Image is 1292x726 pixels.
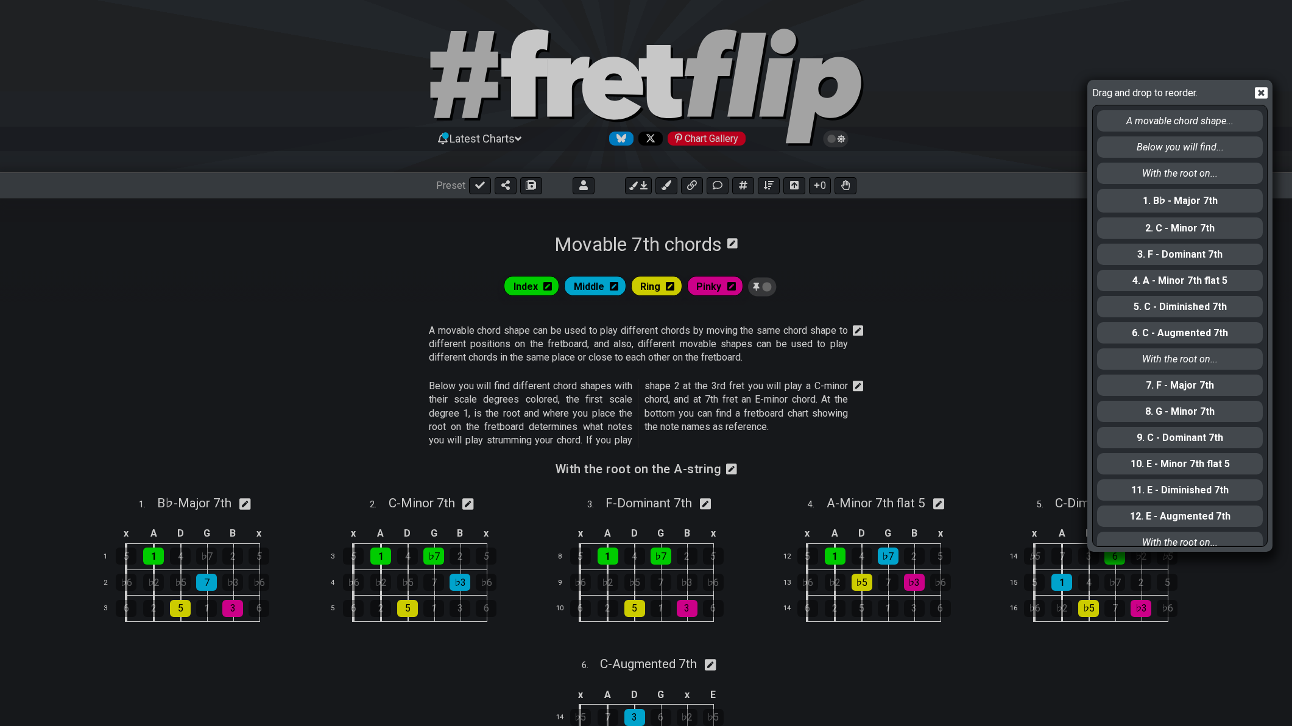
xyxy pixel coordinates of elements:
[1097,217,1263,239] div: 2. C - Minor 7th
[1097,244,1263,265] div: 3. F - Dominant 7th
[1097,270,1263,291] div: 4. A - Minor 7th flat 5
[1097,532,1263,553] div: With the root on...
[1097,189,1263,213] div: 1. B♭ - Major 7th
[1097,506,1263,527] div: 12. E - Augmented 7th
[1097,401,1263,422] div: 8. G - Minor 7th
[1097,453,1263,474] div: 10. E - Minor 7th flat 5
[1097,479,1263,501] div: 11. E - Diminished 7th
[1097,296,1263,317] div: 5. C - Diminished 7th
[1097,427,1263,448] div: 9. C - Dominant 7th
[1097,348,1263,370] div: With the root on...
[1097,136,1263,158] div: Below you will find...
[1097,110,1263,132] div: A movable chord shape...
[1092,85,1230,105] span: Drag and drop to reorder.
[1097,163,1263,184] div: With the root on...
[1097,375,1263,396] div: 7. F - Major 7th
[1097,322,1263,344] div: 6. C - Augmented 7th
